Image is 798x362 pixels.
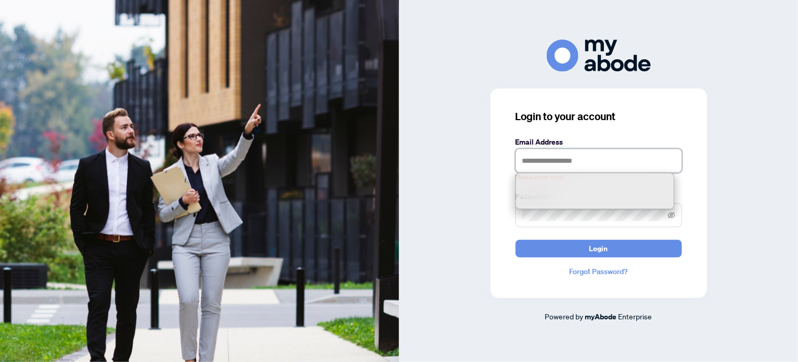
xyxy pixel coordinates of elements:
span: Login [589,240,608,257]
span: Powered by [545,312,584,321]
h3: Login to your account [516,109,682,124]
a: myAbode [585,311,617,322]
span: Please enter email [516,173,565,183]
img: ma-logo [547,40,651,71]
label: Email Address [516,136,682,148]
a: Forgot Password? [516,266,682,277]
button: Login [516,240,682,257]
span: eye-invisible [668,212,675,219]
span: Enterprise [619,312,652,321]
